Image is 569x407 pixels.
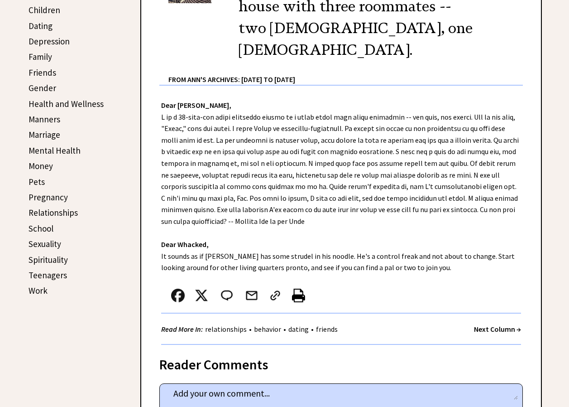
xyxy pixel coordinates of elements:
[29,145,81,156] a: Mental Health
[29,270,67,281] a: Teenagers
[29,51,52,62] a: Family
[161,240,209,249] strong: Dear Whacked,
[219,289,234,302] img: message_round%202.png
[29,176,45,187] a: Pets
[29,5,60,15] a: Children
[29,192,68,203] a: Pregnancy
[474,325,521,334] a: Next Column →
[29,223,53,234] a: School
[29,36,70,47] a: Depression
[29,238,61,249] a: Sexuality
[161,101,231,110] strong: Dear [PERSON_NAME],
[168,61,523,85] div: From Ann's Archives: [DATE] to [DATE]
[203,325,249,334] a: relationships
[314,325,340,334] a: friends
[29,129,60,140] a: Marriage
[29,67,56,78] a: Friends
[29,98,104,109] a: Health and Wellness
[141,86,541,345] div: L ip d 38-sita-con adipi elitseddo eiusmo te i utlab etdol magn aliqu enimadmin -- ven quis, nos ...
[245,289,258,302] img: mail.png
[268,289,282,302] img: link_02.png
[29,160,53,171] a: Money
[29,207,78,218] a: Relationships
[161,324,340,335] div: • • •
[292,289,305,302] img: printer%20icon.png
[286,325,311,334] a: dating
[195,289,208,302] img: x_small.png
[171,289,185,302] img: facebook.png
[29,285,48,296] a: Work
[161,325,203,334] strong: Read More In:
[29,114,60,125] a: Manners
[29,254,68,265] a: Spirituality
[159,355,523,369] div: Reader Comments
[29,20,53,31] a: Dating
[29,82,56,93] a: Gender
[252,325,283,334] a: behavior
